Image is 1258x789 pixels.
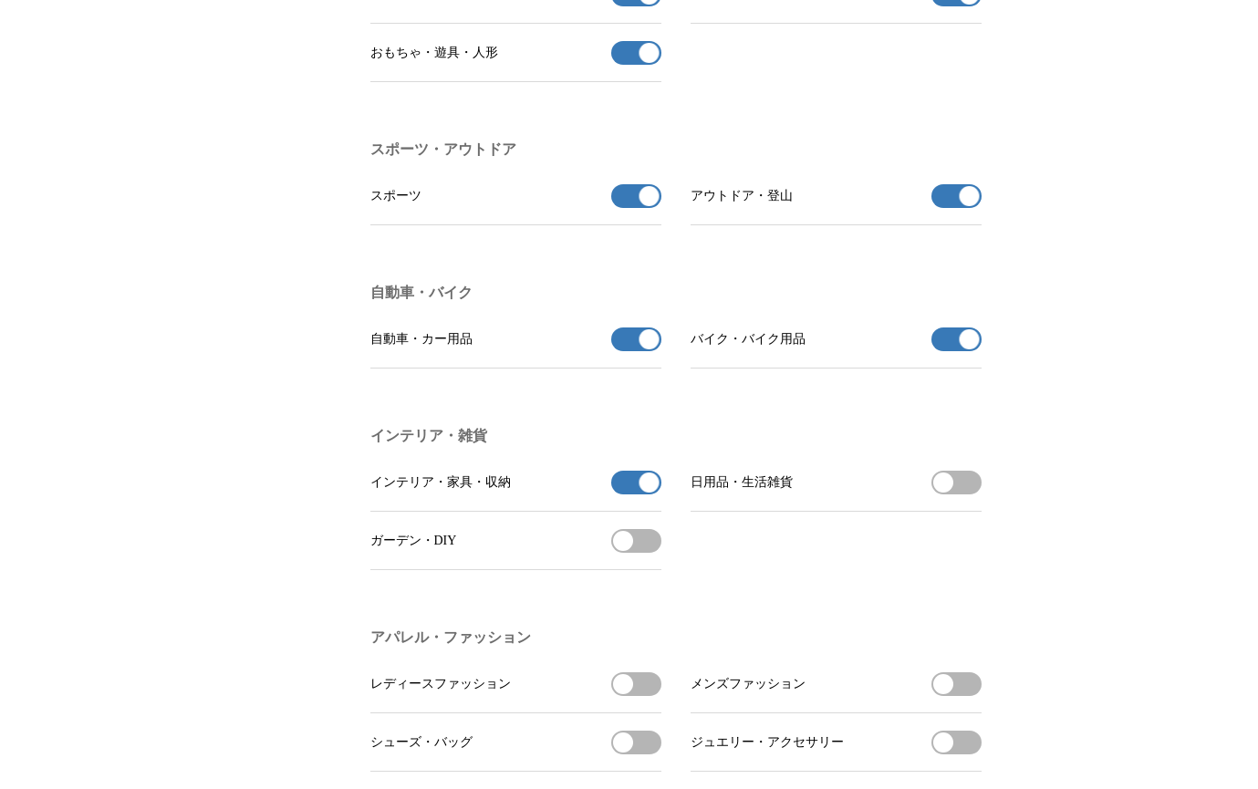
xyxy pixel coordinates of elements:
span: 日用品・生活雑貨 [691,474,793,491]
span: シューズ・バッグ [370,734,473,751]
span: アウトドア・登山 [691,188,793,204]
span: レディースファッション [370,676,511,692]
span: ガーデン・DIY [370,533,457,549]
span: インテリア・家具・収納 [370,474,511,491]
h3: 自動車・バイク [370,284,982,303]
h3: スポーツ・アウトドア [370,140,982,160]
h3: インテリア・雑貨 [370,427,982,446]
span: ジュエリー・アクセサリー [691,734,844,751]
span: スポーツ [370,188,421,204]
span: おもちゃ・遊具・人形 [370,45,498,61]
span: 自動車・カー用品 [370,331,473,348]
span: バイク・バイク用品 [691,331,806,348]
span: メンズファッション [691,676,806,692]
h3: アパレル・ファッション [370,628,982,648]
